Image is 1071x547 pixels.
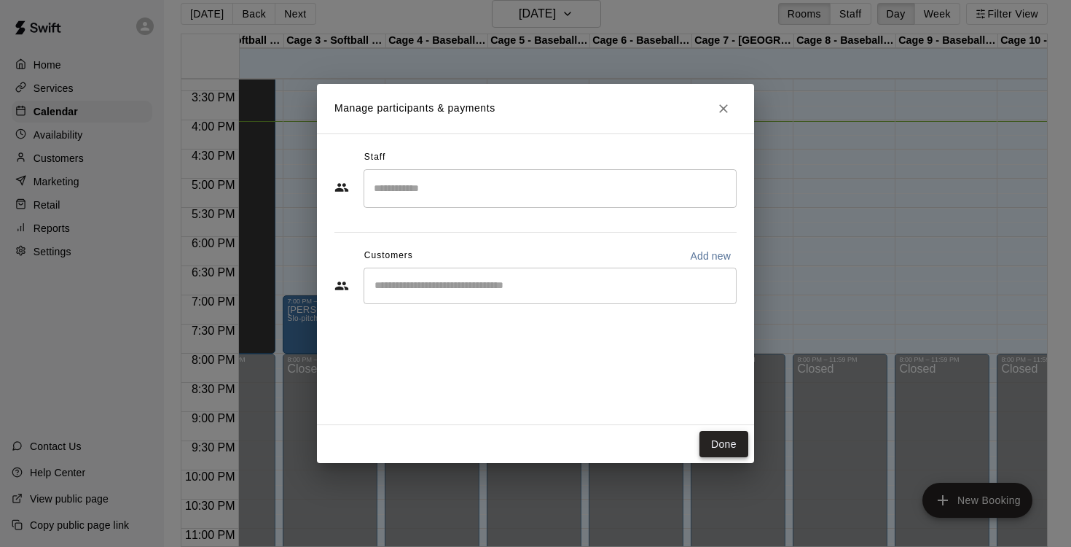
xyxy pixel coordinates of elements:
button: Done [699,431,748,458]
button: Add new [684,244,737,268]
div: Search staff [364,169,737,208]
svg: Staff [334,180,349,195]
span: Customers [364,244,413,268]
span: Staff [364,146,385,169]
p: Manage participants & payments [334,101,495,116]
div: Start typing to search customers... [364,268,737,304]
svg: Customers [334,279,349,293]
button: Close [710,96,737,122]
p: Add new [690,249,731,263]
